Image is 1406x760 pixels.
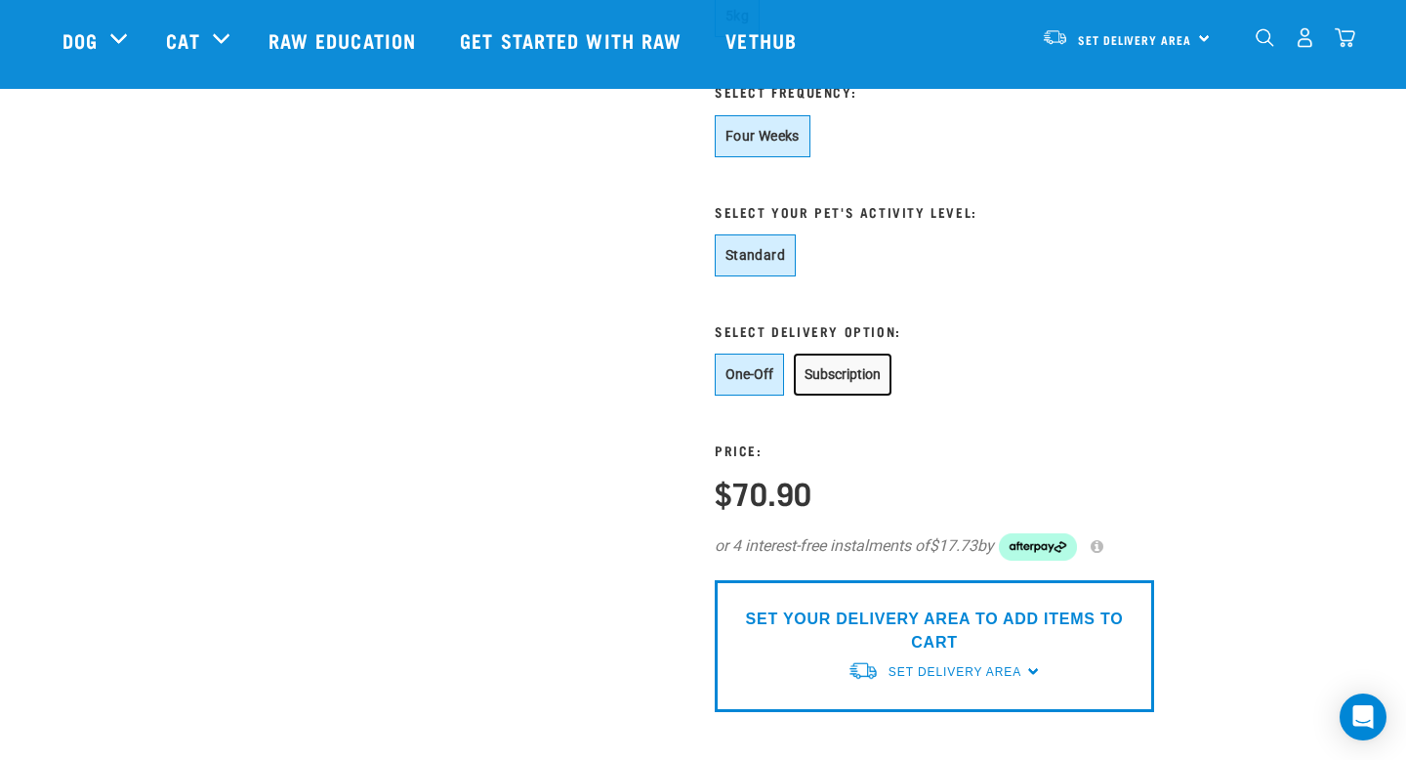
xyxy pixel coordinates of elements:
[1042,28,1068,46] img: van-moving.png
[794,354,891,396] button: Subscription
[715,533,1154,561] div: or 4 interest-free instalments of by
[889,665,1021,679] span: Set Delivery Area
[930,537,977,556] span: $17.73
[715,354,784,396] button: One-Off
[1078,36,1191,43] span: Set Delivery Area
[249,1,440,79] a: Raw Education
[166,25,199,55] a: Cat
[1335,27,1355,48] img: home-icon@2x.png
[848,660,879,681] img: van-moving.png
[715,115,810,157] button: Four Weeks
[715,204,1154,219] h3: Select Your Pet's Activity Level:
[706,1,821,79] a: Vethub
[1256,28,1274,47] img: home-icon-1@2x.png
[715,84,1154,99] h3: Select Frequency:
[440,1,706,79] a: Get started with Raw
[715,475,811,510] h4: $70.90
[715,234,796,276] button: Standard
[715,443,811,457] h3: Price:
[999,533,1077,561] img: Afterpay
[1295,27,1315,48] img: user.png
[62,25,98,55] a: Dog
[729,608,1139,654] p: SET YOUR DELIVERY AREA TO ADD ITEMS TO CART
[1340,694,1386,740] div: Open Intercom Messenger
[715,323,1154,338] h3: Select Delivery Option:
